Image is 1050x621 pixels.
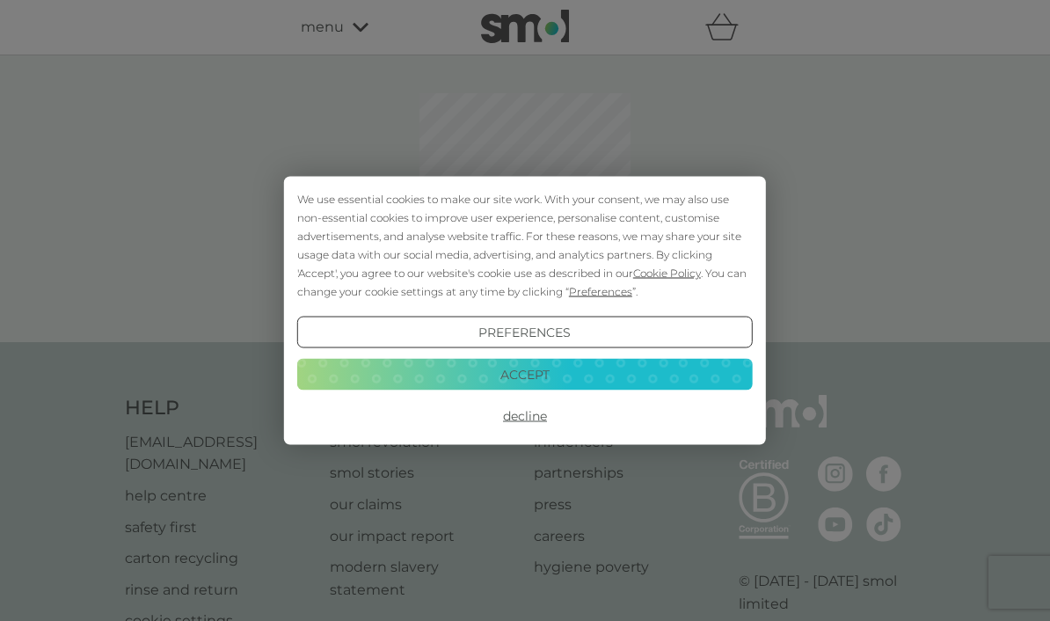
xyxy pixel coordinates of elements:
div: Cookie Consent Prompt [284,177,766,445]
button: Decline [297,400,753,432]
div: We use essential cookies to make our site work. With your consent, we may also use non-essential ... [297,190,753,301]
span: Cookie Policy [633,267,701,280]
button: Accept [297,358,753,390]
button: Preferences [297,317,753,348]
span: Preferences [569,285,632,298]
